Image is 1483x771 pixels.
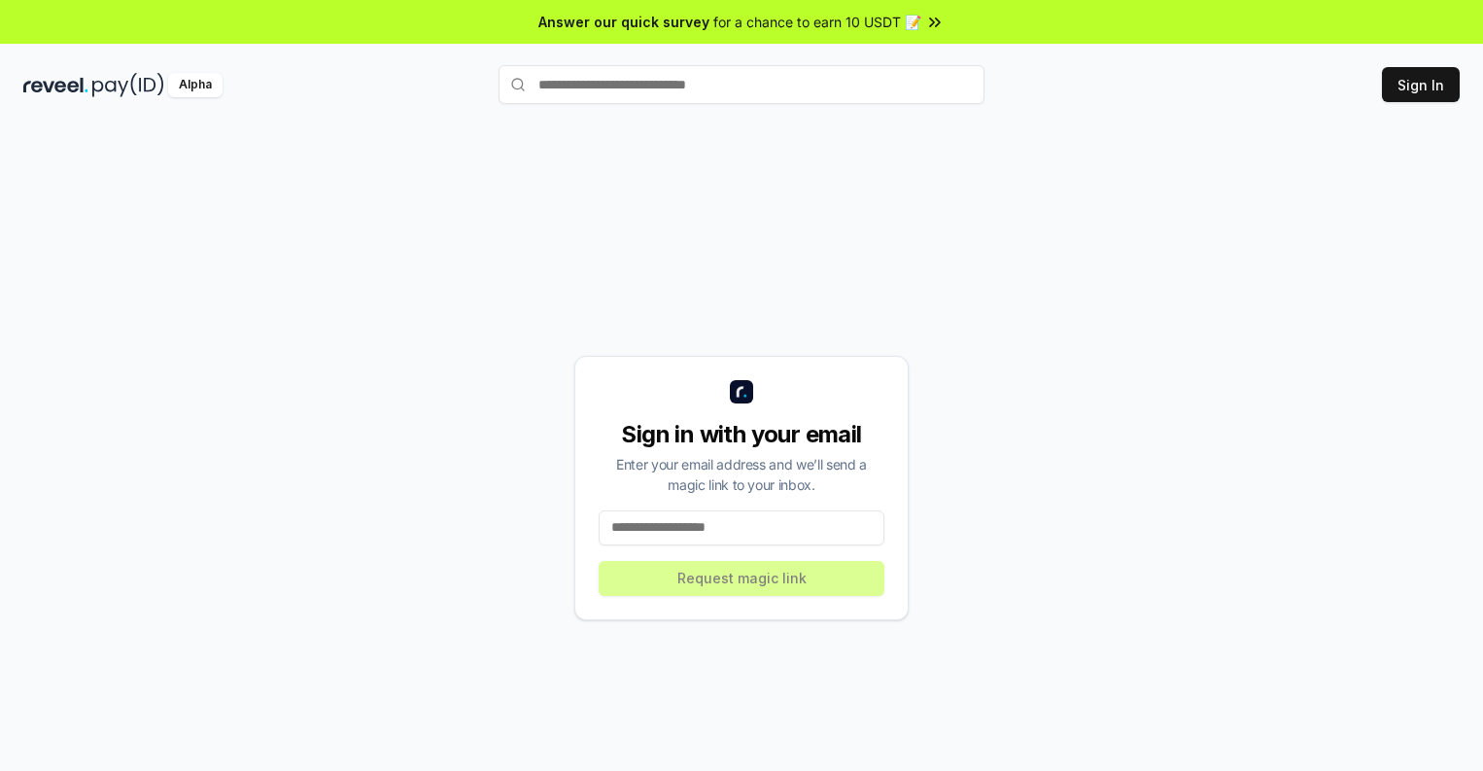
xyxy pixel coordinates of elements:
[713,12,921,32] span: for a chance to earn 10 USDT 📝
[599,454,884,495] div: Enter your email address and we’ll send a magic link to your inbox.
[1382,67,1460,102] button: Sign In
[168,73,223,97] div: Alpha
[538,12,709,32] span: Answer our quick survey
[92,73,164,97] img: pay_id
[599,419,884,450] div: Sign in with your email
[730,380,753,403] img: logo_small
[23,73,88,97] img: reveel_dark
